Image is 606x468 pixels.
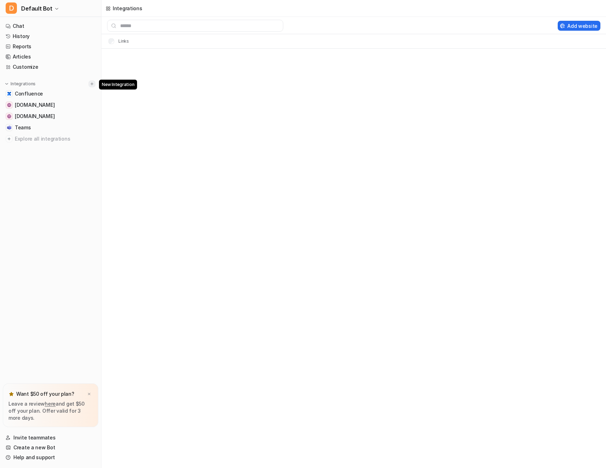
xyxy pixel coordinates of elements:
[7,103,11,107] img: www.menssana-ag.de
[3,433,98,443] a: Invite teammates
[3,42,98,51] a: Reports
[15,101,55,109] span: [DOMAIN_NAME]
[7,114,11,118] img: shop.menssana.de
[4,81,9,86] img: expand menu
[3,134,98,144] a: Explore all integrations
[3,452,98,462] a: Help and support
[3,21,98,31] a: Chat
[3,100,98,110] a: www.menssana-ag.de[DOMAIN_NAME]
[7,92,11,96] img: Confluence
[3,111,98,121] a: shop.menssana.de[DOMAIN_NAME]
[87,392,91,396] img: x
[21,4,52,13] span: Default Bot
[15,90,43,97] span: Confluence
[3,31,98,41] a: History
[15,133,95,144] span: Explore all integrations
[3,89,98,99] a: ConfluenceConfluence
[16,390,74,398] p: Want $50 off your plan?
[6,135,13,142] img: explore all integrations
[15,124,31,131] span: Teams
[99,80,137,90] span: New Integration
[3,123,98,133] a: TeamsTeams
[89,81,94,86] img: menu_add.svg
[103,37,129,45] th: Links
[3,52,98,62] a: Articles
[7,125,11,130] img: Teams
[15,113,55,120] span: [DOMAIN_NAME]
[8,400,93,421] p: Leave a review and get $50 off your plan. Offer valid for 3 more days.
[3,443,98,452] a: Create a new Bot
[113,5,142,12] div: Integrations
[558,21,600,31] button: Add website
[6,2,17,14] span: D
[45,401,56,407] a: here
[3,62,98,72] a: Customize
[3,80,38,87] button: Integrations
[8,391,14,397] img: star
[11,81,36,87] p: Integrations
